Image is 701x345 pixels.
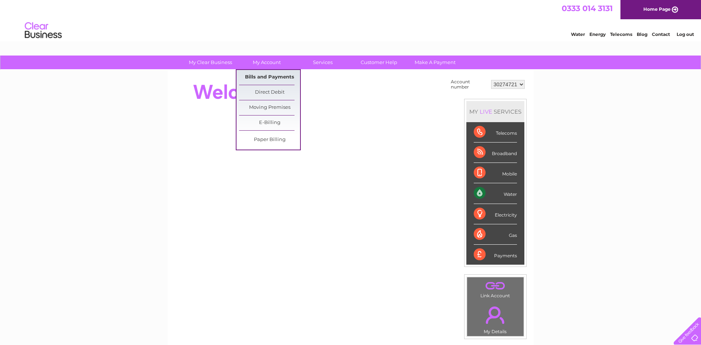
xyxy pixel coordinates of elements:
[677,31,694,37] a: Log out
[239,115,300,130] a: E-Billing
[571,31,585,37] a: Water
[236,56,297,69] a: My Account
[474,224,517,245] div: Gas
[652,31,670,37] a: Contact
[478,108,494,115] div: LIVE
[474,183,517,204] div: Water
[637,31,647,37] a: Blog
[348,56,409,69] a: Customer Help
[467,300,524,336] td: My Details
[474,122,517,143] div: Telecoms
[474,143,517,163] div: Broadband
[466,101,524,122] div: MY SERVICES
[405,56,466,69] a: Make A Payment
[474,163,517,183] div: Mobile
[467,277,524,300] td: Link Account
[239,85,300,100] a: Direct Debit
[610,31,632,37] a: Telecoms
[474,204,517,224] div: Electricity
[180,56,241,69] a: My Clear Business
[24,19,62,42] img: logo.png
[292,56,353,69] a: Services
[469,302,522,328] a: .
[239,70,300,85] a: Bills and Payments
[239,133,300,147] a: Paper Billing
[469,279,522,292] a: .
[562,4,613,13] a: 0333 014 3131
[176,4,525,36] div: Clear Business is a trading name of Verastar Limited (registered in [GEOGRAPHIC_DATA] No. 3667643...
[474,245,517,265] div: Payments
[239,100,300,115] a: Moving Premises
[449,77,489,91] td: Account number
[589,31,606,37] a: Energy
